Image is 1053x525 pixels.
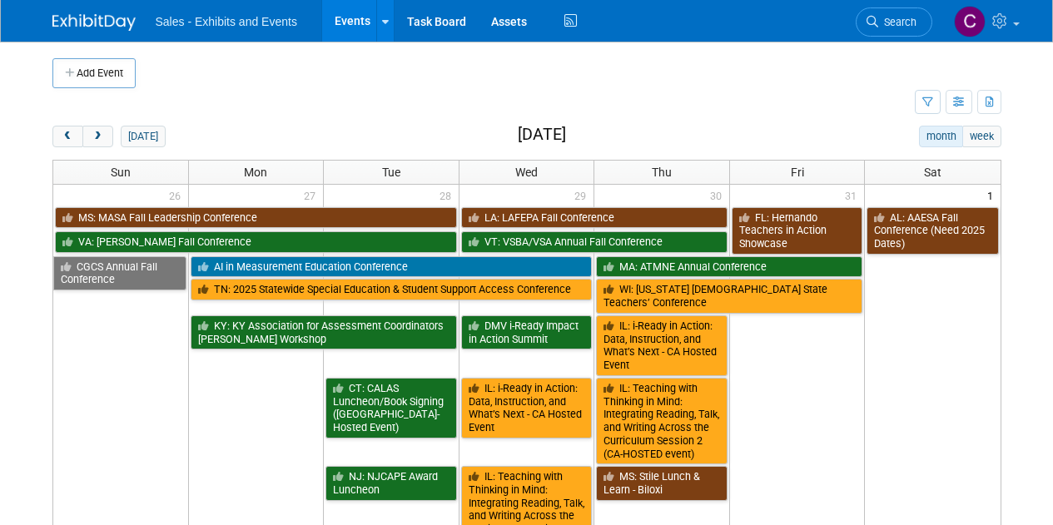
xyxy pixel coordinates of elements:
[596,466,728,500] a: MS: Stile Lunch & Learn - Biloxi
[461,231,728,253] a: VT: VSBA/VSA Annual Fall Conference
[461,315,593,349] a: DMV i-Ready Impact in Action Summit
[843,185,864,206] span: 31
[596,279,862,313] a: WI: [US_STATE] [DEMOGRAPHIC_DATA] State Teachers’ Conference
[596,378,728,464] a: IL: Teaching with Thinking in Mind: Integrating Reading, Talk, and Writing Across the Curriculum ...
[167,185,188,206] span: 26
[596,315,728,376] a: IL: i-Ready in Action: Data, Instruction, and What’s Next - CA Hosted Event
[856,7,932,37] a: Search
[52,126,83,147] button: prev
[919,126,963,147] button: month
[438,185,459,206] span: 28
[573,185,594,206] span: 29
[52,58,136,88] button: Add Event
[461,378,593,438] a: IL: i-Ready in Action: Data, Instruction, and What’s Next - CA Hosted Event
[791,166,804,179] span: Fri
[924,166,941,179] span: Sat
[244,166,267,179] span: Mon
[986,185,1001,206] span: 1
[708,185,729,206] span: 30
[382,166,400,179] span: Tue
[52,14,136,31] img: ExhibitDay
[515,166,538,179] span: Wed
[325,466,457,500] a: NJ: NJCAPE Award Luncheon
[652,166,672,179] span: Thu
[55,207,457,229] a: MS: MASA Fall Leadership Conference
[191,256,593,278] a: AI in Measurement Education Conference
[878,16,916,28] span: Search
[121,126,165,147] button: [DATE]
[156,15,297,28] span: Sales - Exhibits and Events
[867,207,998,255] a: AL: AAESA Fall Conference (Need 2025 Dates)
[732,207,863,255] a: FL: Hernando Teachers in Action Showcase
[302,185,323,206] span: 27
[596,256,862,278] a: MA: ATMNE Annual Conference
[191,279,593,300] a: TN: 2025 Statewide Special Education & Student Support Access Conference
[53,256,186,290] a: CGCS Annual Fall Conference
[82,126,113,147] button: next
[55,231,457,253] a: VA: [PERSON_NAME] Fall Conference
[325,378,457,438] a: CT: CALAS Luncheon/Book Signing ([GEOGRAPHIC_DATA]-Hosted Event)
[191,315,457,349] a: KY: KY Association for Assessment Coordinators [PERSON_NAME] Workshop
[954,6,986,37] img: Christine Lurz
[461,207,728,229] a: LA: LAFEPA Fall Conference
[962,126,1001,147] button: week
[111,166,131,179] span: Sun
[518,126,566,144] h2: [DATE]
